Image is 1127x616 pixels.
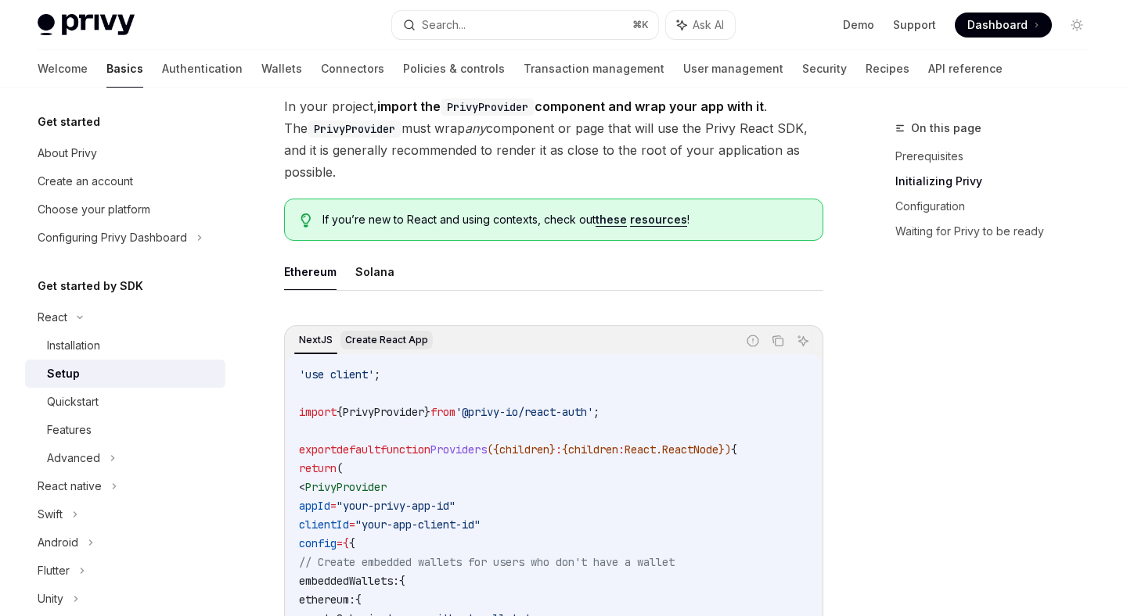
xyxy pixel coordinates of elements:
[305,480,387,494] span: PrivyProvider
[38,172,133,191] div: Create an account
[299,518,349,532] span: clientId
[25,360,225,388] a: Setup
[284,95,823,183] span: In your project, . The must wrap component or page that will use the Privy React SDK, and it is g...
[349,518,355,532] span: =
[38,477,102,496] div: React native
[261,50,302,88] a: Wallets
[38,561,70,580] div: Flutter
[299,499,330,513] span: appId
[106,50,143,88] a: Basics
[337,405,343,419] span: {
[301,213,311,227] svg: Tip
[284,253,337,290] button: Ethereum
[893,17,936,33] a: Support
[562,442,568,457] span: {
[299,461,337,475] span: return
[380,442,430,457] span: function
[424,405,430,419] span: }
[656,442,662,457] span: .
[430,442,487,457] span: Providers
[340,331,433,349] div: Create React App
[25,195,225,224] a: Choose your platform
[343,405,424,419] span: PrivyProvider
[308,120,401,138] code: PrivyProvider
[487,442,499,457] span: ({
[25,139,225,167] a: About Privy
[322,212,807,227] span: If you’re new to React and using contexts, check out !
[377,98,764,114] strong: import the component and wrap your app with it
[38,50,88,88] a: Welcome
[731,442,737,457] span: {
[330,499,337,513] span: =
[895,169,1102,194] a: Initializing Privy
[299,367,374,381] span: 'use client'
[556,442,562,457] span: :
[337,442,380,457] span: default
[38,505,63,524] div: Swift
[38,589,63,608] div: Unity
[895,194,1102,219] a: Configuration
[967,17,1028,33] span: Dashboard
[683,50,783,88] a: User management
[38,277,143,295] h5: Get started by SDK
[441,98,535,116] code: PrivyProvider
[299,480,305,494] span: <
[866,50,909,88] a: Recipes
[618,442,625,457] span: :
[47,449,100,467] div: Advanced
[693,17,724,33] span: Ask AI
[321,50,384,88] a: Connectors
[294,331,337,349] div: NextJS
[793,331,813,351] button: Ask AI
[743,331,763,351] button: Report incorrect code
[374,367,380,381] span: ;
[162,50,243,88] a: Authentication
[802,50,847,88] a: Security
[47,392,99,411] div: Quickstart
[38,533,78,552] div: Android
[355,593,362,607] span: {
[843,17,874,33] a: Demo
[337,536,343,550] span: =
[38,228,187,247] div: Configuring Privy Dashboard
[422,16,466,34] div: Search...
[666,11,735,39] button: Ask AI
[955,13,1052,38] a: Dashboard
[895,144,1102,169] a: Prerequisites
[38,200,150,219] div: Choose your platform
[465,120,486,136] em: any
[593,405,600,419] span: ;
[399,574,405,588] span: {
[499,442,549,457] span: children
[355,253,394,290] button: Solana
[25,416,225,444] a: Features
[403,50,505,88] a: Policies & controls
[662,442,718,457] span: ReactNode
[911,119,981,138] span: On this page
[47,364,80,383] div: Setup
[718,442,731,457] span: })
[299,442,337,457] span: export
[47,421,92,439] div: Features
[1064,13,1089,38] button: Toggle dark mode
[299,555,675,569] span: // Create embedded wallets for users who don't have a wallet
[299,593,355,607] span: ethereum:
[47,336,100,355] div: Installation
[549,442,556,457] span: }
[337,499,455,513] span: "your-privy-app-id"
[768,331,788,351] button: Copy the contents from the code block
[625,442,656,457] span: React
[349,536,355,550] span: {
[38,14,135,36] img: light logo
[630,213,687,227] a: resources
[895,219,1102,244] a: Waiting for Privy to be ready
[928,50,1003,88] a: API reference
[38,144,97,163] div: About Privy
[392,11,657,39] button: Search...⌘K
[25,331,225,360] a: Installation
[299,574,399,588] span: embeddedWallets:
[455,405,593,419] span: '@privy-io/react-auth'
[632,19,649,31] span: ⌘ K
[343,536,349,550] span: {
[524,50,664,88] a: Transaction management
